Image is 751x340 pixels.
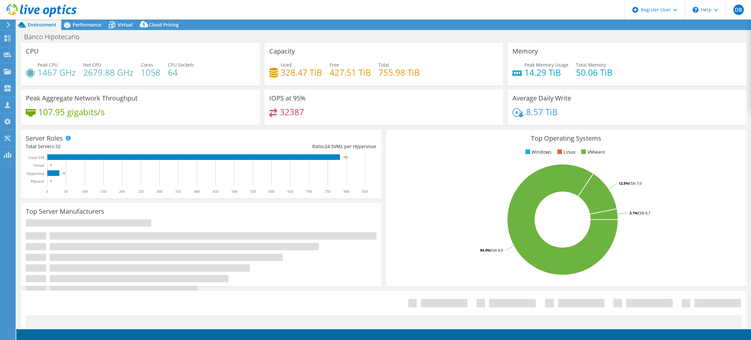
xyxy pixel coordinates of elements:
[82,189,88,194] text: 100
[156,189,162,194] text: 300
[325,189,331,194] text: 750
[391,135,742,142] h3: Top Operating Systems
[26,208,104,215] h3: Top Server Manufacturers
[343,156,348,159] text: 783
[51,163,52,167] text: 0
[269,48,295,55] h3: Capacity
[480,248,490,253] tspan: 84.4%
[526,108,558,116] h4: 8.57 TiB
[512,48,538,55] h3: Memory
[619,181,629,186] tspan: 12.5%
[119,189,125,194] text: 200
[556,148,575,156] li: Linux
[490,248,503,253] tspan: ESXi 8.0
[168,62,194,68] span: CPU Sockets
[269,95,306,102] h3: IOPS at 95%
[231,189,237,194] text: 500
[325,143,334,149] span: 24.5
[55,143,61,149] span: 32
[733,5,744,15] span: DB
[213,189,218,194] text: 450
[64,189,68,194] text: 50
[63,172,66,175] text: 32
[524,148,552,156] li: Windows
[175,189,181,194] text: 350
[83,62,101,68] span: Net CPU
[344,189,349,194] text: 800
[141,62,153,68] span: Cores
[281,69,322,76] h4: 328.47 TiB
[576,62,606,68] span: Total Memory
[73,22,101,28] span: Performance
[250,189,256,194] text: 550
[281,62,292,68] span: Used
[149,22,179,28] span: Cloud Pricing
[330,69,371,76] h4: 427.51 TiB
[194,189,200,194] text: 400
[37,62,58,68] span: Peak CPU
[280,108,304,116] h4: 32387
[51,179,52,183] text: 0
[27,171,44,176] text: Hypervisor
[168,69,194,76] h4: 64
[201,143,376,150] div: Ratio: VMs per Hypervisor
[26,48,39,55] h3: CPU
[118,22,133,28] span: Virtual
[580,148,605,156] li: VMware
[269,189,274,194] text: 600
[524,69,568,76] h4: 14.29 TiB
[378,62,389,68] span: Total
[33,163,44,168] text: Virtual
[287,189,293,194] text: 650
[46,189,48,194] text: 0
[100,189,106,194] text: 150
[26,135,63,142] h3: Server Roles
[37,69,76,76] h4: 1467 GHz
[638,210,650,215] tspan: ESXi 6.7
[693,7,699,13] svg: \n
[28,155,44,160] text: Guest VM
[629,181,641,186] tspan: ESXi 7.0
[26,143,201,150] div: Total Servers:
[31,179,44,184] text: Physical
[26,95,138,102] h3: Peak Aggregate Network Throughput
[330,62,339,68] span: Free
[576,69,612,76] h4: 50.06 TiB
[21,33,90,40] h1: Banco Hipotecario
[512,95,571,102] h3: Average Daily Write
[629,210,638,215] tspan: 3.1%
[141,69,160,76] h4: 1058
[38,108,105,116] h4: 107.95 gigabits/s
[362,189,368,194] text: 850
[28,22,56,28] span: Environment
[524,62,568,68] span: Peak Memory Usage
[83,69,133,76] h4: 2679.88 GHz
[138,189,144,194] text: 250
[306,189,312,194] text: 700
[378,69,420,76] h4: 755.98 TiB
